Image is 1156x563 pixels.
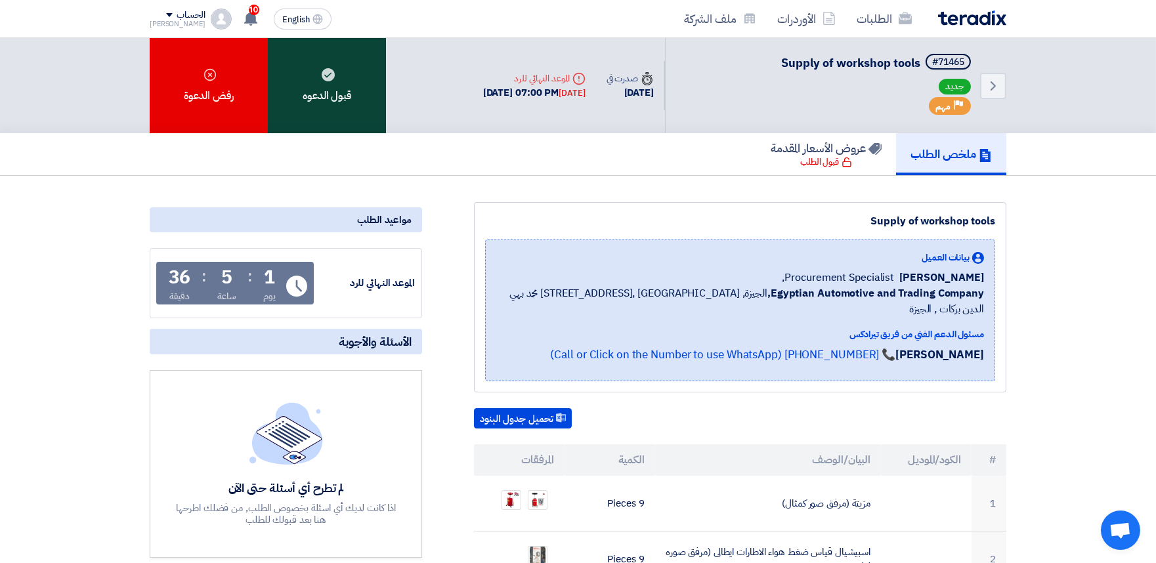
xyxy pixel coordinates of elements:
[217,289,236,303] div: ساعة
[150,20,205,28] div: [PERSON_NAME]
[565,444,655,476] th: الكمية
[474,408,572,429] button: تحميل جدول البنود
[781,54,974,72] h5: Supply of workshop tools
[655,444,882,476] th: البيان/الوصف
[175,480,398,495] div: لم تطرح أي أسئلة حتى الآن
[607,72,654,85] div: صدرت في
[274,9,332,30] button: English
[972,444,1006,476] th: #
[674,3,767,34] a: ملف الشركة
[935,100,951,113] span: مهم
[782,270,895,285] span: Procurement Specialist,
[263,289,276,303] div: يوم
[150,38,268,133] div: رفض الدعوة
[247,264,252,288] div: :
[972,476,1006,532] td: 1
[528,491,547,509] img: WhatsApp_Image__at__1758116770919.jpeg
[202,264,206,288] div: :
[550,346,895,363] a: 📞 [PHONE_NUMBER] (Call or Click on the Number to use WhatsApp)
[474,444,565,476] th: المرفقات
[339,334,412,349] span: الأسئلة والأجوبة
[496,285,984,317] span: الجيزة, [GEOGRAPHIC_DATA] ,[STREET_ADDRESS] محمد بهي الدين بركات , الجيزة
[175,502,398,526] div: اذا كانت لديك أي اسئلة بخصوص الطلب, من فضلك اطرحها هنا بعد قبولك للطلب
[483,72,586,85] div: الموعد النهائي للرد
[607,85,654,100] div: [DATE]
[559,87,585,100] div: [DATE]
[932,58,964,67] div: #71465
[264,268,275,287] div: 1
[846,3,922,34] a: الطلبات
[249,5,259,15] span: 10
[899,270,984,285] span: [PERSON_NAME]
[268,38,386,133] div: قبول الدعوه
[496,327,984,341] div: مسئول الدعم الفني من فريق تيرادكس
[781,54,920,72] span: Supply of workshop tools
[169,268,191,287] div: 36
[211,9,232,30] img: profile_test.png
[169,289,190,303] div: دقيقة
[502,491,521,509] img: WhatsApp_Image__at__1758116777113.jpeg
[565,476,655,532] td: 9 Pieces
[249,402,323,464] img: empty_state_list.svg
[767,3,846,34] a: الأوردرات
[767,285,984,301] b: Egyptian Automotive and Trading Company,
[910,146,992,161] h5: ملخص الطلب
[922,251,970,264] span: بيانات العميل
[1101,511,1140,550] div: Open chat
[150,207,422,232] div: مواعيد الطلب
[881,444,972,476] th: الكود/الموديل
[771,140,882,156] h5: عروض الأسعار المقدمة
[485,213,995,229] div: Supply of workshop tools
[282,15,310,24] span: English
[655,476,882,532] td: مزيتة (مرفق صور كمثال)
[895,346,984,363] strong: [PERSON_NAME]
[939,79,971,94] span: جديد
[316,276,415,291] div: الموعد النهائي للرد
[483,85,586,100] div: [DATE] 07:00 PM
[896,133,1006,175] a: ملخص الطلب
[800,156,852,169] div: قبول الطلب
[756,133,896,175] a: عروض الأسعار المقدمة قبول الطلب
[938,10,1006,26] img: Teradix logo
[177,10,205,21] div: الحساب
[221,268,232,287] div: 5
